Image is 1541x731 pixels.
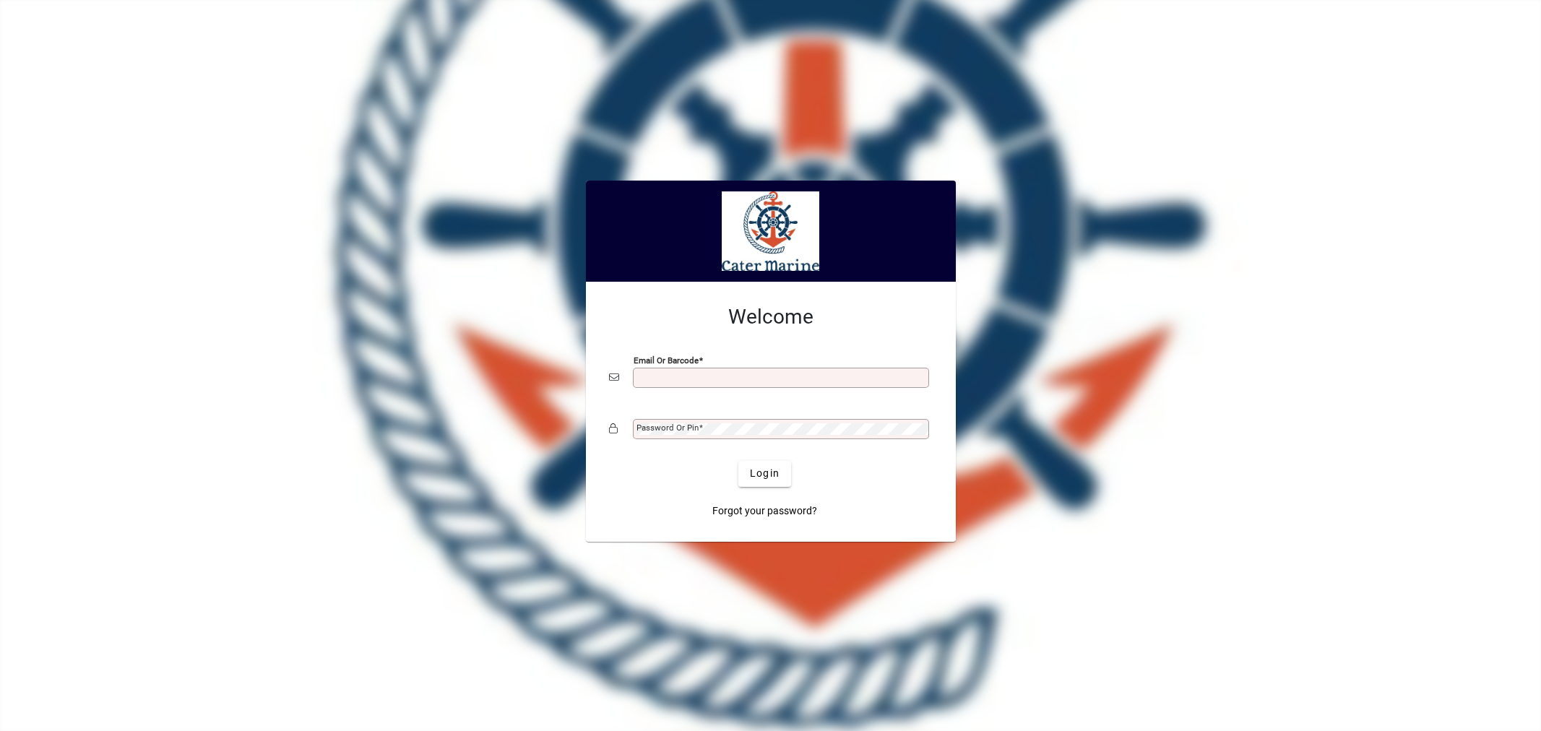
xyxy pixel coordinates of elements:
[707,498,823,524] a: Forgot your password?
[750,466,780,481] span: Login
[712,503,817,519] span: Forgot your password?
[634,355,699,365] mat-label: Email or Barcode
[636,423,699,433] mat-label: Password or Pin
[609,305,933,329] h2: Welcome
[738,461,791,487] button: Login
